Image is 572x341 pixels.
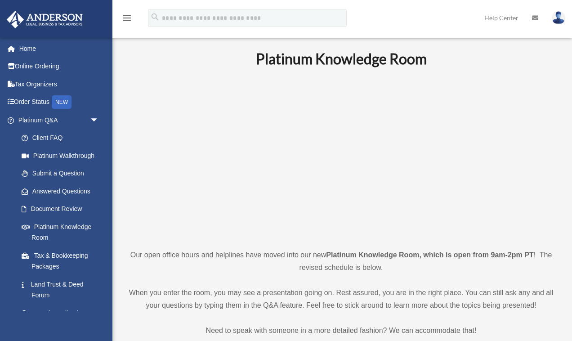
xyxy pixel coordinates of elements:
[128,324,554,337] p: Need to speak with someone in a more detailed fashion? We can accommodate that!
[13,129,112,147] a: Client FAQ
[13,147,112,165] a: Platinum Walkthrough
[13,247,112,275] a: Tax & Bookkeeping Packages
[6,58,112,76] a: Online Ordering
[552,11,565,24] img: User Pic
[6,75,112,93] a: Tax Organizers
[326,251,533,259] strong: Platinum Knowledge Room, which is open from 9am-2pm PT
[128,249,554,274] p: Our open office hours and helplines have moved into our new ! The revised schedule is below.
[256,50,427,67] b: Platinum Knowledge Room
[6,111,112,129] a: Platinum Q&Aarrow_drop_down
[6,93,112,112] a: Order StatusNEW
[4,11,85,28] img: Anderson Advisors Platinum Portal
[13,182,112,200] a: Answered Questions
[90,111,108,130] span: arrow_drop_down
[13,275,112,304] a: Land Trust & Deed Forum
[150,12,160,22] i: search
[13,304,112,322] a: Portal Feedback
[52,95,71,109] div: NEW
[13,165,112,183] a: Submit a Question
[6,40,112,58] a: Home
[121,16,132,23] a: menu
[13,200,112,218] a: Document Review
[121,13,132,23] i: menu
[13,218,108,247] a: Platinum Knowledge Room
[128,287,554,312] p: When you enter the room, you may see a presentation going on. Rest assured, you are in the right ...
[206,80,476,232] iframe: 231110_Toby_KnowledgeRoom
